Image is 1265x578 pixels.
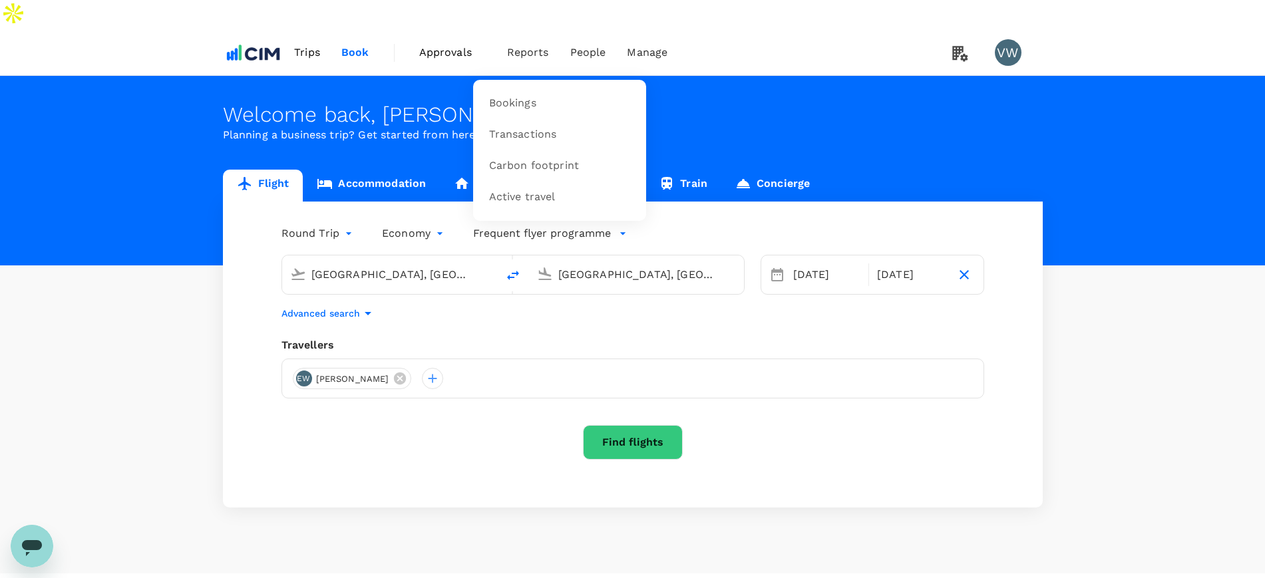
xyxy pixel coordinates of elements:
[294,45,320,61] span: Trips
[440,170,542,202] a: Long stay
[481,150,638,182] a: Carbon footprint
[281,337,984,353] div: Travellers
[481,119,638,150] a: Transactions
[788,261,866,288] div: [DATE]
[223,127,1043,143] p: Planning a business trip? Get started from here.
[11,525,53,567] iframe: Button to launch messaging window
[281,305,376,321] button: Advanced search
[296,370,312,386] div: EW
[583,425,683,460] button: Find flights
[281,307,360,320] p: Advanced search
[627,45,667,61] span: Manage
[481,88,638,119] a: Bookings
[558,264,716,285] input: Going to
[331,30,380,75] a: Book
[489,190,556,205] span: Active travel
[488,273,490,275] button: Open
[645,170,721,202] a: Train
[419,45,486,61] span: Approvals
[341,45,369,61] span: Book
[473,225,611,241] p: Frequent flyer programme
[507,45,549,61] span: Reports
[281,223,356,244] div: Round Trip
[481,182,638,213] a: Active travel
[308,372,397,386] span: [PERSON_NAME]
[223,170,303,202] a: Flight
[872,261,950,288] div: [DATE]
[570,45,606,61] span: People
[382,223,447,244] div: Economy
[995,39,1021,66] div: VW
[489,127,557,142] span: Transactions
[735,273,737,275] button: Open
[293,368,412,389] div: EW[PERSON_NAME]
[223,102,1043,127] div: Welcome back , [PERSON_NAME] .
[283,30,331,75] a: Trips
[489,158,579,174] span: Carbon footprint
[489,96,536,111] span: Bookings
[311,264,469,285] input: Depart from
[303,170,440,202] a: Accommodation
[223,38,284,67] img: CIM ENVIRONMENTAL PTY LTD
[497,259,529,291] button: delete
[721,170,824,202] a: Concierge
[473,225,627,241] button: Frequent flyer programme
[409,30,496,75] a: Approvals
